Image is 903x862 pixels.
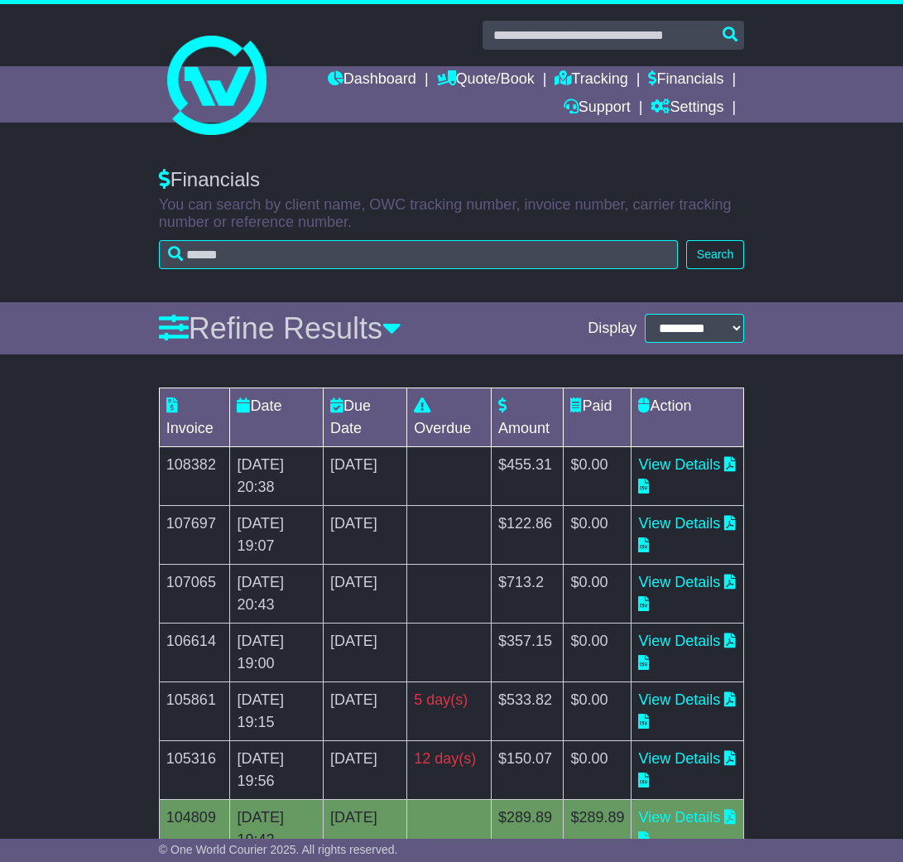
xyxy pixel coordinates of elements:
p: You can search by client name, OWC tracking number, invoice number, carrier tracking number or re... [159,196,744,232]
span: Display [588,320,636,338]
td: [DATE] 19:15 [230,682,324,741]
td: [DATE] 19:07 [230,506,324,565]
td: 104809 [159,800,230,859]
td: Invoice [159,388,230,447]
div: 5 day(s) [414,689,484,711]
a: Support [564,94,631,123]
td: $150.07 [491,741,564,800]
td: $0.00 [564,624,632,682]
td: [DATE] [324,682,407,741]
td: $455.31 [491,447,564,506]
td: 106614 [159,624,230,682]
td: 107065 [159,565,230,624]
td: [DATE] 20:38 [230,447,324,506]
a: Dashboard [328,66,416,94]
a: View Details [638,574,720,590]
td: $289.89 [491,800,564,859]
a: View Details [638,633,720,649]
td: [DATE] [324,565,407,624]
a: Refine Results [159,311,401,345]
td: 108382 [159,447,230,506]
span: © One World Courier 2025. All rights reserved. [159,843,398,856]
td: $533.82 [491,682,564,741]
td: [DATE] 19:56 [230,741,324,800]
td: $713.2 [491,565,564,624]
td: [DATE] [324,624,407,682]
td: Overdue [407,388,492,447]
td: [DATE] 20:43 [230,565,324,624]
div: Financials [159,168,744,192]
a: View Details [638,750,720,767]
td: $289.89 [564,800,632,859]
a: View Details [638,691,720,708]
button: Search [686,240,744,269]
a: View Details [638,515,720,532]
a: Settings [651,94,723,123]
td: 105861 [159,682,230,741]
td: $0.00 [564,682,632,741]
a: Tracking [555,66,627,94]
td: Date [230,388,324,447]
td: $0.00 [564,565,632,624]
td: 105316 [159,741,230,800]
td: Due Date [324,388,407,447]
td: Paid [564,388,632,447]
td: $357.15 [491,624,564,682]
td: Amount [491,388,564,447]
td: [DATE] 19:00 [230,624,324,682]
td: [DATE] [324,800,407,859]
div: 12 day(s) [414,748,484,770]
a: View Details [638,456,720,473]
td: $0.00 [564,447,632,506]
a: Financials [648,66,723,94]
td: [DATE] 19:42 [230,800,324,859]
td: $122.86 [491,506,564,565]
td: [DATE] [324,447,407,506]
td: $0.00 [564,741,632,800]
td: $0.00 [564,506,632,565]
td: [DATE] [324,506,407,565]
a: Quote/Book [437,66,535,94]
td: Action [632,388,744,447]
td: 107697 [159,506,230,565]
a: View Details [638,809,720,826]
td: [DATE] [324,741,407,800]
